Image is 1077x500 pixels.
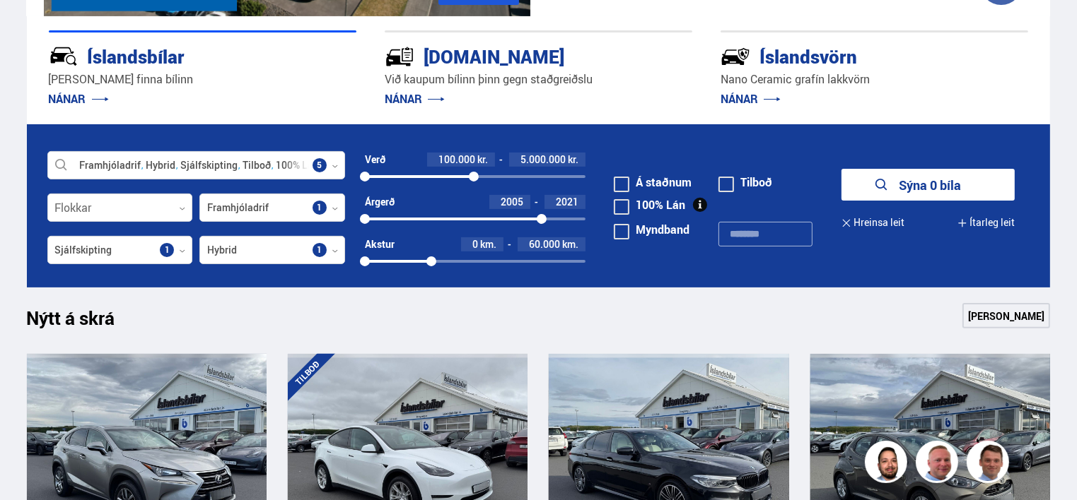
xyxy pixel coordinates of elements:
[614,224,689,235] label: Myndband
[867,443,909,485] img: nhp88E3Fdnt1Opn2.png
[385,42,414,71] img: tr5P-W3DuiFaO7aO.svg
[49,42,78,71] img: JRvxyua_JYH6wB4c.svg
[962,303,1050,328] a: [PERSON_NAME]
[477,154,488,165] span: kr.
[721,91,781,107] a: NÁNAR
[49,91,109,107] a: NÁNAR
[385,71,692,88] p: Við kaupum bílinn þinn gegn staðgreiðslu
[718,177,772,188] label: Tilboð
[365,239,395,250] div: Akstur
[721,42,750,71] img: -Svtn6bYgwAsiwNX.svg
[957,207,1015,239] button: Ítarleg leit
[842,207,904,239] button: Hreinsa leit
[556,195,578,208] span: 2021
[27,307,140,337] h1: Nýtt á skrá
[438,153,475,166] span: 100.000
[721,43,978,68] div: Íslandsvörn
[385,43,642,68] div: [DOMAIN_NAME]
[49,43,306,68] div: Íslandsbílar
[918,443,960,485] img: siFngHWaQ9KaOqBr.png
[365,154,385,165] div: Verð
[614,199,685,210] label: 100% Lán
[501,195,523,208] span: 2005
[11,6,54,48] button: Opna LiveChat spjallviðmót
[472,237,478,251] span: 0
[842,169,1015,201] button: Sýna 0 bíla
[365,196,395,208] div: Árgerð
[562,239,578,250] span: km.
[385,91,445,107] a: NÁNAR
[529,237,560,251] span: 60.000
[614,177,692,188] label: Á staðnum
[969,443,1011,485] img: FbJEzSuNWCJXmdc-.webp
[721,71,1028,88] p: Nano Ceramic grafín lakkvörn
[480,239,496,250] span: km.
[568,154,578,165] span: kr.
[49,71,356,88] p: [PERSON_NAME] finna bílinn
[520,153,566,166] span: 5.000.000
